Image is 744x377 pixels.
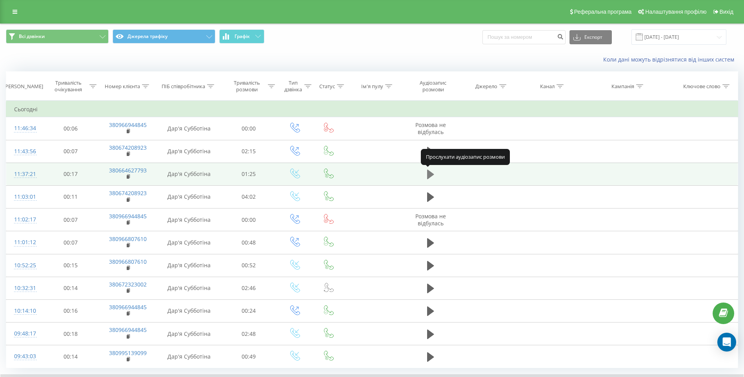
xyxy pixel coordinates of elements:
span: Розмова не відбулась [415,212,446,227]
div: Open Intercom Messenger [717,333,736,352]
a: 380995139099 [109,349,147,357]
td: Дар'я Субботіна [157,185,220,208]
td: 00:16 [42,299,99,322]
td: 04:02 [220,185,277,208]
td: 00:18 [42,323,99,345]
button: Всі дзвінки [6,29,109,43]
div: Ключове слово [683,83,720,90]
div: 10:32:31 [14,281,35,296]
td: Дар'я Субботіна [157,140,220,163]
td: 00:14 [42,345,99,368]
div: 09:48:17 [14,326,35,341]
div: 11:43:56 [14,144,35,159]
td: 00:14 [42,277,99,299]
div: Тривалість очікування [49,80,87,93]
td: 00:07 [42,208,99,231]
div: Статус [319,83,335,90]
div: 11:03:01 [14,189,35,205]
a: 380674208923 [109,189,147,197]
a: 380966807610 [109,235,147,243]
td: 02:48 [220,323,277,345]
td: 00:52 [220,254,277,277]
a: 380966944845 [109,212,147,220]
a: Коли дані можуть відрізнятися вiд інших систем [603,56,738,63]
td: 00:48 [220,231,277,254]
div: Номер клієнта [105,83,140,90]
td: 00:11 [42,185,99,208]
button: Джерела трафіку [113,29,215,43]
td: Сьогодні [6,101,738,117]
td: Дар'я Субботіна [157,117,220,140]
td: 02:46 [220,277,277,299]
div: Канал [540,83,555,90]
td: Дар'я Субботіна [157,208,220,231]
span: Налаштування профілю [645,9,706,15]
td: Дар'я Субботіна [157,254,220,277]
span: Всі дзвінки [19,33,45,40]
a: 380672323002 [109,281,147,288]
div: 10:14:10 [14,303,35,319]
td: Дар'я Субботіна [157,277,220,299]
div: [PERSON_NAME] [4,83,43,90]
a: 380966944845 [109,326,147,333]
td: Дар'я Субботіна [157,163,220,185]
td: Дар'я Субботіна [157,299,220,322]
div: Кампанія [611,83,634,90]
span: Розмова не відбулась [415,121,446,136]
td: 01:25 [220,163,277,185]
a: 380674208923 [109,144,147,151]
td: 00:06 [42,117,99,140]
td: 00:15 [42,254,99,277]
a: 380966944845 [109,121,147,129]
td: 02:15 [220,140,277,163]
a: 380664627793 [109,167,147,174]
span: Вихід [720,9,733,15]
td: Дар'я Субботіна [157,345,220,368]
td: 00:24 [220,299,277,322]
div: 11:02:17 [14,212,35,227]
div: Аудіозапис розмови [411,80,456,93]
div: ПІБ співробітника [162,83,205,90]
div: Джерело [475,83,497,90]
div: 09:43:03 [14,349,35,364]
td: Дар'я Субботіна [157,323,220,345]
div: Тривалість розмови [227,80,266,93]
td: 00:00 [220,117,277,140]
div: Прослухати аудіозапис розмови [421,149,510,165]
td: 00:49 [220,345,277,368]
input: Пошук за номером [482,30,566,44]
td: 00:07 [42,231,99,254]
div: Ім'я пулу [361,83,383,90]
div: 11:01:12 [14,235,35,250]
a: 380966807610 [109,258,147,265]
div: 10:52:25 [14,258,35,273]
span: Реферальна програма [574,9,632,15]
div: Тип дзвінка [284,80,302,93]
td: 00:00 [220,208,277,231]
button: Експорт [569,30,612,44]
a: 380966944845 [109,303,147,311]
td: 00:17 [42,163,99,185]
td: 00:07 [42,140,99,163]
button: Графік [219,29,264,43]
span: Графік [235,34,250,39]
td: Дар'я Субботіна [157,231,220,254]
div: 11:37:21 [14,167,35,182]
div: 11:46:34 [14,121,35,136]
